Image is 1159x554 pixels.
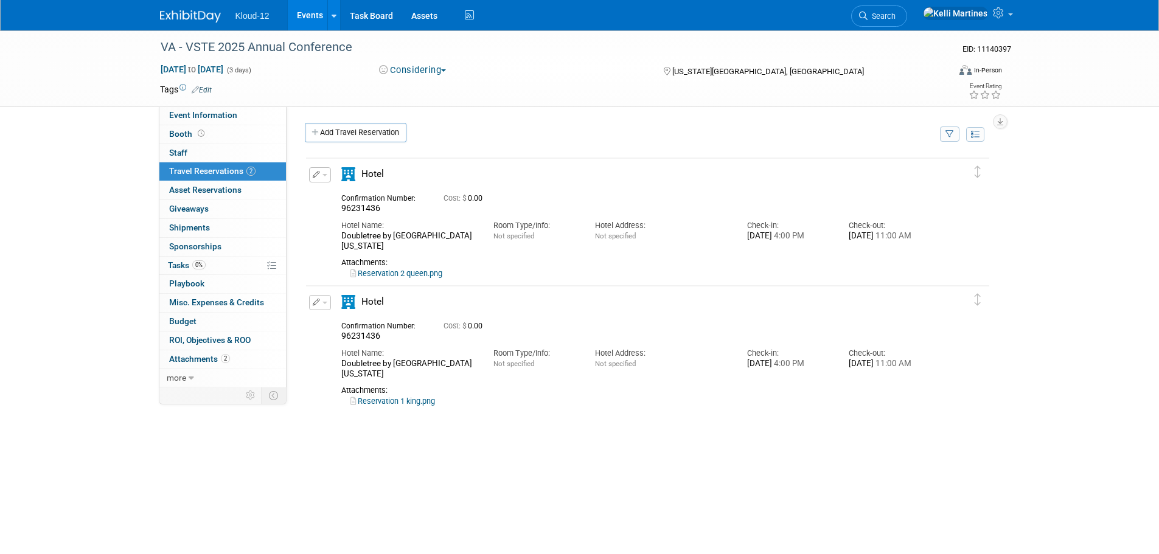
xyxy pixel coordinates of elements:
[261,387,286,403] td: Toggle Event Tabs
[160,64,224,75] span: [DATE] [DATE]
[493,348,577,359] div: Room Type/Info:
[747,220,830,231] div: Check-in:
[169,148,187,158] span: Staff
[159,200,286,218] a: Giveaways
[169,297,264,307] span: Misc. Expenses & Credits
[849,231,932,241] div: [DATE]
[341,295,355,309] i: Hotel
[341,258,933,268] div: Attachments:
[747,231,830,241] div: [DATE]
[672,67,864,76] span: [US_STATE][GEOGRAPHIC_DATA], [GEOGRAPHIC_DATA]
[595,232,636,240] span: Not specified
[444,194,468,203] span: Cost: $
[240,387,262,403] td: Personalize Event Tab Strip
[772,231,804,240] span: 4:00 PM
[851,5,907,27] a: Search
[772,359,804,368] span: 4:00 PM
[595,220,729,231] div: Hotel Address:
[159,313,286,331] a: Budget
[156,36,931,58] div: VA - VSTE 2025 Annual Conference
[849,220,932,231] div: Check-out:
[493,220,577,231] div: Room Type/Info:
[169,223,210,232] span: Shipments
[169,185,242,195] span: Asset Reservations
[341,318,425,331] div: Confirmation Number:
[868,12,896,21] span: Search
[169,110,237,120] span: Event Information
[159,162,286,181] a: Travel Reservations2
[192,260,206,269] span: 0%
[169,335,251,345] span: ROI, Objectives & ROO
[747,359,830,369] div: [DATE]
[159,275,286,293] a: Playbook
[341,167,355,181] i: Hotel
[341,231,475,252] div: Doubletree by [GEOGRAPHIC_DATA][US_STATE]
[159,144,286,162] a: Staff
[969,83,1001,89] div: Event Rating
[444,194,487,203] span: 0.00
[169,204,209,213] span: Giveaways
[959,65,972,75] img: Format-Inperson.png
[493,232,534,240] span: Not specified
[159,257,286,275] a: Tasks0%
[341,331,380,341] span: 96231436
[159,369,286,387] a: more
[493,359,534,368] span: Not specified
[975,166,981,178] i: Click and drag to move item
[747,348,830,359] div: Check-in:
[159,181,286,199] a: Asset Reservations
[341,190,425,203] div: Confirmation Number:
[169,316,197,326] span: Budget
[159,125,286,144] a: Booth
[341,348,475,359] div: Hotel Name:
[169,279,204,288] span: Playbook
[159,219,286,237] a: Shipments
[350,396,435,406] a: Reservation 1 king.png
[361,296,384,307] span: Hotel
[235,11,270,21] span: Kloud-12
[962,44,1011,54] span: Event ID: 11140397
[160,10,221,23] img: ExhibitDay
[159,350,286,369] a: Attachments2
[186,64,198,74] span: to
[341,220,475,231] div: Hotel Name:
[246,167,256,176] span: 2
[874,359,911,368] span: 11:00 AM
[169,354,230,364] span: Attachments
[195,129,207,138] span: Booth not reserved yet
[192,86,212,94] a: Edit
[160,83,212,95] td: Tags
[159,106,286,125] a: Event Information
[226,66,251,74] span: (3 days)
[849,359,932,369] div: [DATE]
[595,359,636,368] span: Not specified
[341,359,475,379] div: Doubletree by [GEOGRAPHIC_DATA][US_STATE]
[169,241,221,251] span: Sponsorships
[975,294,981,306] i: Click and drag to move item
[305,123,406,142] a: Add Travel Reservation
[159,331,286,350] a: ROI, Objectives & ROO
[221,354,230,363] span: 2
[168,260,206,270] span: Tasks
[341,203,380,213] span: 96231436
[350,269,442,278] a: Reservation 2 queen.png
[169,166,256,176] span: Travel Reservations
[361,168,384,179] span: Hotel
[444,322,487,330] span: 0.00
[169,129,207,139] span: Booth
[167,373,186,383] span: more
[849,348,932,359] div: Check-out:
[444,322,468,330] span: Cost: $
[973,66,1002,75] div: In-Person
[159,294,286,312] a: Misc. Expenses & Credits
[923,7,988,20] img: Kelli Martines
[341,386,933,395] div: Attachments:
[159,238,286,256] a: Sponsorships
[375,64,451,77] button: Considering
[874,231,911,240] span: 11:00 AM
[595,348,729,359] div: Hotel Address:
[945,131,954,139] i: Filter by Traveler
[877,63,1003,81] div: Event Format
